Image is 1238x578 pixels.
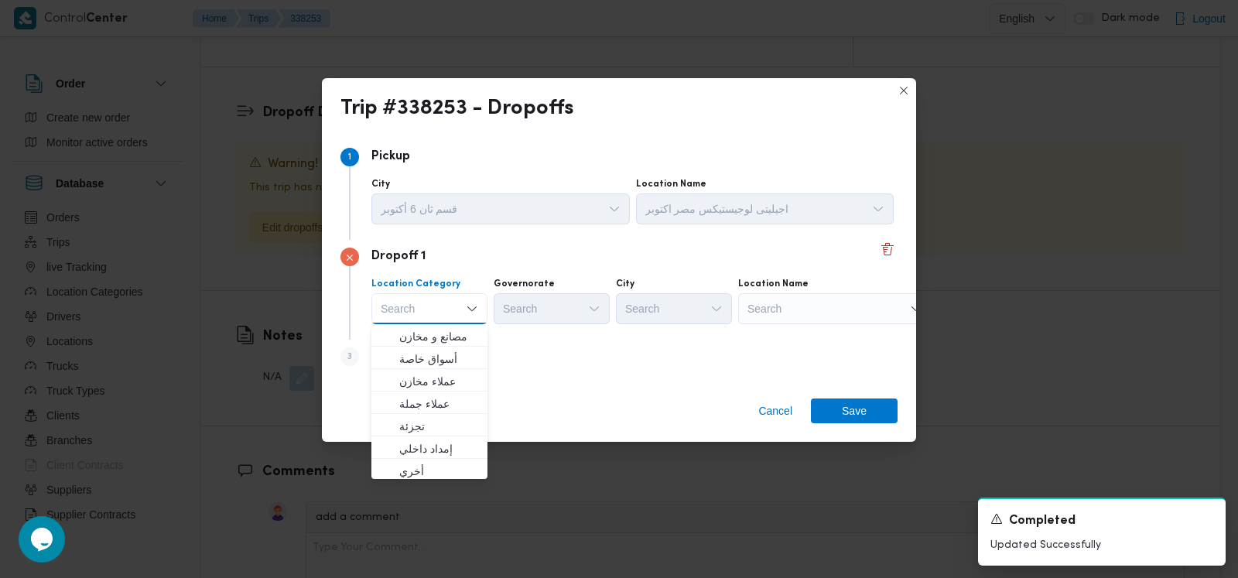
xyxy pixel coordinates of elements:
button: عملاء مخازن [371,369,487,392]
span: إمداد داخلي [399,439,478,458]
button: أخري [371,459,487,481]
iframe: chat widget [15,516,65,563]
button: Save [811,398,898,423]
span: أخري [399,462,478,481]
button: Close list of options [466,303,478,315]
button: Open list of options [872,203,884,215]
label: City [371,178,390,190]
span: عملاء جملة [399,395,478,413]
p: Dropoff 1 [371,248,426,266]
span: مصانع و مخازن [399,327,478,346]
span: تجزئة [399,417,478,436]
label: Governorate [494,278,555,290]
button: Open list of options [608,203,621,215]
label: Location Name [636,178,706,190]
p: Pickup [371,148,410,166]
span: 1 [348,152,351,162]
span: أسواق خاصة [399,350,478,368]
button: مصانع و مخازن [371,324,487,347]
label: Location Category [371,278,460,290]
span: اجيليتى لوجيستيكس مصر اكتوبر [645,200,789,217]
button: Delete [878,240,897,258]
p: Updated Successfully [990,537,1213,553]
span: عملاء مخازن [399,372,478,391]
span: 3 [347,352,352,361]
button: عملاء جملة [371,392,487,414]
span: Cancel [758,402,792,420]
button: Open list of options [710,303,723,315]
button: Cancel [752,398,799,423]
button: تجزئة [371,414,487,436]
button: Open list of options [588,303,600,315]
span: Completed [1009,512,1076,531]
div: Trip #338253 - Dropoffs [340,97,574,121]
button: أسواق خاصة [371,347,487,369]
label: City [616,278,634,290]
span: قسم ثان 6 أكتوبر [381,200,457,217]
div: Notification [990,511,1213,531]
button: Closes this modal window [894,81,913,100]
span: Save [842,398,867,423]
button: إمداد داخلي [371,436,487,459]
button: Open list of options [910,303,922,315]
svg: Step 2 has errors [345,253,354,262]
label: Location Name [738,278,809,290]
